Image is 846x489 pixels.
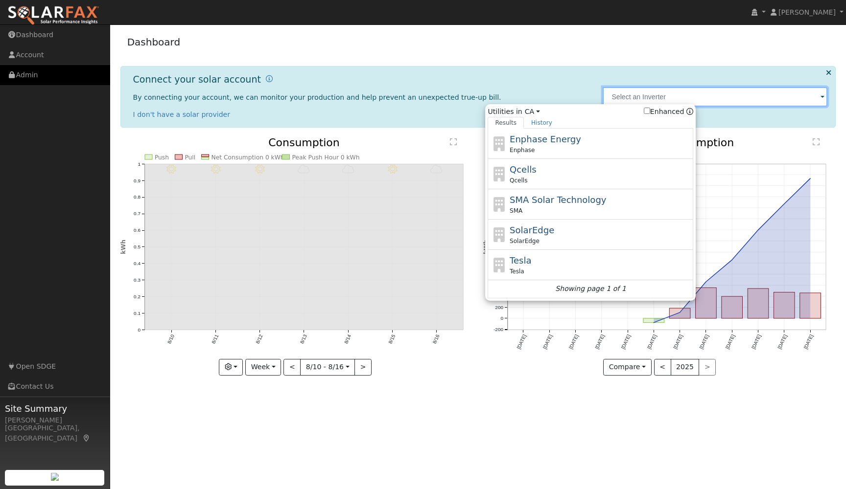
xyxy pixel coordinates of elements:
text: Peak Push Hour 0 kWh [292,154,359,161]
text: [DATE] [803,334,814,350]
text: [DATE] [673,334,684,350]
button: > [354,359,372,376]
text: Net Consumption 0 kWh [211,154,284,161]
circle: onclick="" [730,258,734,262]
span: SMA [510,206,522,215]
circle: onclick="" [678,311,682,314]
text: [DATE] [568,334,579,350]
button: < [283,359,301,376]
span: Site Summary [5,402,105,415]
div: [PERSON_NAME] [5,415,105,425]
button: Compare [603,359,652,376]
div: [GEOGRAPHIC_DATA], [GEOGRAPHIC_DATA] [5,423,105,444]
text: -200 [493,327,503,332]
img: retrieve [51,473,59,481]
circle: onclick="" [756,228,760,232]
rect: onclick="" [722,297,743,319]
button: 8/10 - 8/16 [300,359,355,376]
circle: onclick="" [808,177,812,180]
label: Enhanced [644,107,684,117]
span: Utilities in [488,107,693,117]
text:  [450,138,457,146]
button: 2025 [671,359,700,376]
text: [DATE] [646,334,658,350]
text: 8/12 [255,333,263,345]
rect: onclick="" [774,292,795,318]
text: 0.5 [134,244,141,249]
circle: onclick="" [782,202,786,206]
h1: Connect your solar account [133,74,261,85]
span: Tesla [510,255,531,266]
circle: onclick="" [704,280,708,284]
span: By connecting your account, we can monitor your production and help prevent an unexpected true-up... [133,93,501,101]
text: 8/13 [299,333,308,345]
text: Consumption [268,136,340,149]
text:  [813,138,820,146]
text: 0.9 [134,178,141,183]
text: [DATE] [516,334,527,350]
input: Enhanced [644,108,650,114]
text: 0.2 [134,294,141,299]
text: 8/15 [387,333,396,345]
rect: onclick="" [696,288,717,319]
a: Map [82,434,91,442]
text: 8/16 [432,333,441,345]
text: 0.3 [134,277,141,283]
button: < [654,359,671,376]
span: SMA Solar Technology [510,195,606,205]
span: Qcells [510,164,537,175]
text: kWh [120,240,127,254]
a: I don't have a solar provider [133,111,231,118]
text: [DATE] [542,334,553,350]
rect: onclick="" [800,293,821,318]
text: 0.7 [134,211,141,217]
text: 0.8 [134,195,141,200]
a: Enhanced Providers [686,108,693,115]
button: Week [245,359,281,376]
text: 0 [500,316,503,321]
text: 8/11 [211,333,219,345]
img: SolarFax [7,5,99,26]
span: SolarEdge [510,225,554,235]
text: [DATE] [699,334,710,350]
text: 0.1 [134,311,141,316]
i: Showing page 1 of 1 [555,284,626,294]
circle: onclick="" [652,321,656,325]
span: Show enhanced providers [644,107,694,117]
span: [PERSON_NAME] [778,8,836,16]
span: SolarEdge [510,237,540,245]
text: Annual Net Consumption [600,136,734,149]
text: 8/10 [166,333,175,345]
text: 0.6 [134,228,141,233]
text: [DATE] [725,334,736,350]
rect: onclick="" [670,309,691,319]
text: 8/14 [343,333,352,345]
a: History [524,117,560,129]
a: CA [525,107,540,117]
text: [DATE] [751,334,762,350]
rect: onclick="" [643,318,664,323]
text: 200 [495,305,503,310]
text: [DATE] [594,334,606,350]
span: Tesla [510,267,524,276]
span: Enphase [510,146,535,155]
text: 0 [138,327,141,333]
span: Qcells [510,176,527,185]
rect: onclick="" [748,289,769,318]
text: 1 [138,161,141,167]
text: Push [155,154,169,161]
span: Enphase Energy [510,134,581,144]
text: [DATE] [777,334,788,350]
text: 0.4 [134,261,141,266]
text: Pull [185,154,195,161]
a: Results [488,117,524,129]
a: Dashboard [127,36,181,48]
input: Select an Inverter [603,87,827,107]
text: [DATE] [620,334,632,350]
